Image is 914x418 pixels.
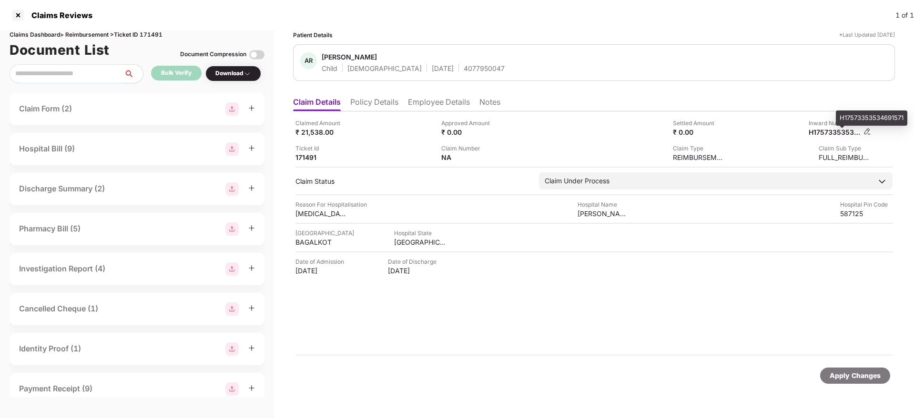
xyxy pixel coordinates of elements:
div: Apply Changes [830,370,881,381]
div: Bulk Verify [161,69,192,78]
img: downArrowIcon [877,177,887,186]
div: Claim Under Process [545,176,609,186]
div: 1 of 1 [895,10,914,20]
img: svg+xml;base64,PHN2ZyBpZD0iR3JvdXBfMjg4MTMiIGRhdGEtbmFtZT0iR3JvdXAgMjg4MTMiIHhtbG5zPSJodHRwOi8vd3... [225,102,239,116]
span: plus [248,305,255,311]
span: plus [248,145,255,151]
div: 587125 [840,209,893,218]
h1: Document List [10,40,110,60]
div: [MEDICAL_DATA] [295,209,348,218]
div: H17573353534691571 [809,128,861,137]
span: plus [248,385,255,391]
div: Claims Reviews [26,10,92,20]
span: plus [248,185,255,191]
div: Date of Discharge [388,257,440,266]
div: Discharge Summary (2) [19,183,105,195]
li: Policy Details [350,97,398,111]
img: svg+xml;base64,PHN2ZyBpZD0iVG9nZ2xlLTMyeDMyIiB4bWxucz0iaHR0cDovL3d3dy53My5vcmcvMjAwMC9zdmciIHdpZH... [249,47,264,62]
img: svg+xml;base64,PHN2ZyBpZD0iR3JvdXBfMjg4MTMiIGRhdGEtbmFtZT0iR3JvdXAgMjg4MTMiIHhtbG5zPSJodHRwOi8vd3... [225,262,239,276]
div: Claim Number [441,144,494,153]
div: Claim Sub Type [819,144,871,153]
div: [DATE] [432,64,454,73]
div: Date of Admission [295,257,348,266]
div: Hospital State [394,229,447,238]
div: NA [441,153,494,162]
div: Pharmacy Bill (5) [19,223,81,235]
li: Employee Details [408,97,470,111]
div: Download [215,69,251,78]
img: svg+xml;base64,PHN2ZyBpZD0iRHJvcGRvd24tMzJ4MzIiIHhtbG5zPSJodHRwOi8vd3d3LnczLm9yZy8yMDAwL3N2ZyIgd2... [244,70,251,78]
span: plus [248,105,255,111]
div: Investigation Report (4) [19,263,105,275]
div: Ticket Id [295,144,348,153]
div: Claim Form (2) [19,103,72,115]
div: Identity Proof (1) [19,343,81,355]
img: svg+xml;base64,PHN2ZyBpZD0iR3JvdXBfMjg4MTMiIGRhdGEtbmFtZT0iR3JvdXAgMjg4MTMiIHhtbG5zPSJodHRwOi8vd3... [225,182,239,196]
div: ₹ 0.00 [441,128,494,137]
div: Inward Number [809,119,871,128]
span: plus [248,225,255,231]
img: svg+xml;base64,PHN2ZyBpZD0iR3JvdXBfMjg4MTMiIGRhdGEtbmFtZT0iR3JvdXAgMjg4MTMiIHhtbG5zPSJodHRwOi8vd3... [225,382,239,396]
img: svg+xml;base64,PHN2ZyBpZD0iR3JvdXBfMjg4MTMiIGRhdGEtbmFtZT0iR3JvdXAgMjg4MTMiIHhtbG5zPSJodHRwOi8vd3... [225,142,239,156]
li: Notes [479,97,500,111]
div: Hospital Bill (9) [19,143,75,155]
div: Claim Status [295,177,529,186]
img: svg+xml;base64,PHN2ZyBpZD0iR3JvdXBfMjg4MTMiIGRhdGEtbmFtZT0iR3JvdXAgMjg4MTMiIHhtbG5zPSJodHRwOi8vd3... [225,222,239,236]
img: svg+xml;base64,PHN2ZyBpZD0iR3JvdXBfMjg4MTMiIGRhdGEtbmFtZT0iR3JvdXAgMjg4MTMiIHhtbG5zPSJodHRwOi8vd3... [225,302,239,316]
div: Patient Details [293,30,333,40]
div: Approved Amount [441,119,494,128]
div: *Last Updated [DATE] [839,30,895,40]
div: ₹ 21,538.00 [295,128,348,137]
div: AR [300,52,317,69]
div: 4077950047 [464,64,505,73]
div: Reason For Hospitalisation [295,200,367,209]
div: [DATE] [295,266,348,275]
img: svg+xml;base64,PHN2ZyBpZD0iR3JvdXBfMjg4MTMiIGRhdGEtbmFtZT0iR3JvdXAgMjg4MTMiIHhtbG5zPSJodHRwOi8vd3... [225,342,239,356]
div: [GEOGRAPHIC_DATA] [394,238,447,247]
li: Claim Details [293,97,341,111]
div: [DEMOGRAPHIC_DATA] [347,64,422,73]
span: plus [248,265,255,271]
span: plus [248,345,255,351]
div: Child [322,64,337,73]
div: Payment Receipt (9) [19,383,92,395]
div: [DATE] [388,266,440,275]
div: Document Compression [180,50,246,59]
div: Claims Dashboard > Reimbursement > Ticket ID 171491 [10,30,264,40]
button: search [123,64,143,83]
div: 171491 [295,153,348,162]
div: [GEOGRAPHIC_DATA] [295,229,354,238]
div: Hospital Name [578,200,630,209]
div: Hospital Pin Code [840,200,893,209]
div: REIMBURSEMENT [673,153,725,162]
img: svg+xml;base64,PHN2ZyBpZD0iRWRpdC0zMngzMiIgeG1sbnM9Imh0dHA6Ly93d3cudzMub3JnLzIwMDAvc3ZnIiB3aWR0aD... [863,128,871,135]
div: Cancelled Cheque (1) [19,303,98,315]
div: Claim Type [673,144,725,153]
div: BAGALKOT [295,238,348,247]
div: Claimed Amount [295,119,348,128]
span: search [123,70,143,78]
div: FULL_REIMBURSEMENT [819,153,871,162]
div: ₹ 0.00 [673,128,725,137]
div: [PERSON_NAME][GEOGRAPHIC_DATA] [578,209,630,218]
div: [PERSON_NAME] [322,52,377,61]
div: H17573353534691571 [836,110,907,126]
div: Settled Amount [673,119,725,128]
